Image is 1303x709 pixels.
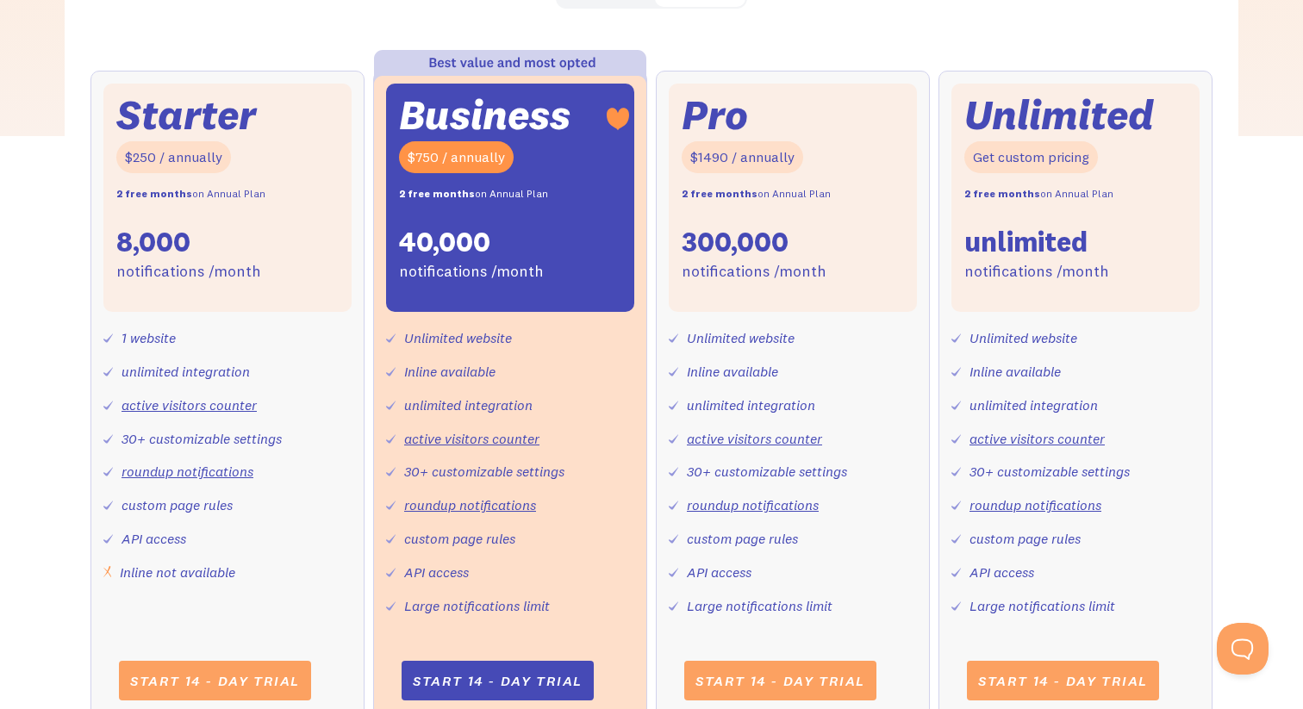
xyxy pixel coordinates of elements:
[404,526,515,551] div: custom page rules
[682,141,803,173] div: $1490 / annually
[687,560,751,585] div: API access
[969,393,1098,418] div: unlimited integration
[399,259,544,284] div: notifications /month
[964,187,1040,200] strong: 2 free months
[402,661,594,700] a: Start 14 - day trial
[122,326,176,351] div: 1 website
[399,141,514,173] div: $750 / annually
[964,141,1098,173] div: Get custom pricing
[122,463,253,480] a: roundup notifications
[969,459,1130,484] div: 30+ customizable settings
[122,426,282,451] div: 30+ customizable settings
[399,187,475,200] strong: 2 free months
[116,141,231,173] div: $250 / annually
[964,259,1109,284] div: notifications /month
[122,526,186,551] div: API access
[969,594,1115,619] div: Large notifications limit
[1217,623,1269,675] iframe: Toggle Customer Support
[404,560,469,585] div: API access
[964,96,1154,134] div: Unlimited
[687,359,778,384] div: Inline available
[122,359,250,384] div: unlimited integration
[687,594,832,619] div: Large notifications limit
[399,96,570,134] div: Business
[682,259,826,284] div: notifications /month
[116,187,192,200] strong: 2 free months
[682,96,748,134] div: Pro
[404,393,533,418] div: unlimited integration
[969,496,1101,513] a: roundup notifications
[404,594,550,619] div: Large notifications limit
[404,359,496,384] div: Inline available
[404,326,512,351] div: Unlimited website
[682,187,757,200] strong: 2 free months
[964,182,1113,207] div: on Annual Plan
[682,182,831,207] div: on Annual Plan
[122,493,233,518] div: custom page rules
[119,661,311,700] a: Start 14 - day trial
[404,430,539,447] a: active visitors counter
[969,560,1034,585] div: API access
[682,224,789,260] div: 300,000
[684,661,876,700] a: Start 14 - day trial
[969,526,1081,551] div: custom page rules
[399,182,548,207] div: on Annual Plan
[116,259,261,284] div: notifications /month
[687,459,847,484] div: 30+ customizable settings
[687,496,819,513] a: roundup notifications
[687,326,795,351] div: Unlimited website
[687,393,815,418] div: unlimited integration
[969,430,1105,447] a: active visitors counter
[964,224,1088,260] div: unlimited
[404,496,536,513] a: roundup notifications
[399,224,490,260] div: 40,000
[116,96,256,134] div: Starter
[687,430,822,447] a: active visitors counter
[969,359,1061,384] div: Inline available
[687,526,798,551] div: custom page rules
[120,560,235,585] div: Inline not available
[969,326,1077,351] div: Unlimited website
[122,396,257,414] a: active visitors counter
[404,459,564,484] div: 30+ customizable settings
[116,224,190,260] div: 8,000
[116,182,265,207] div: on Annual Plan
[967,661,1159,700] a: Start 14 - day trial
